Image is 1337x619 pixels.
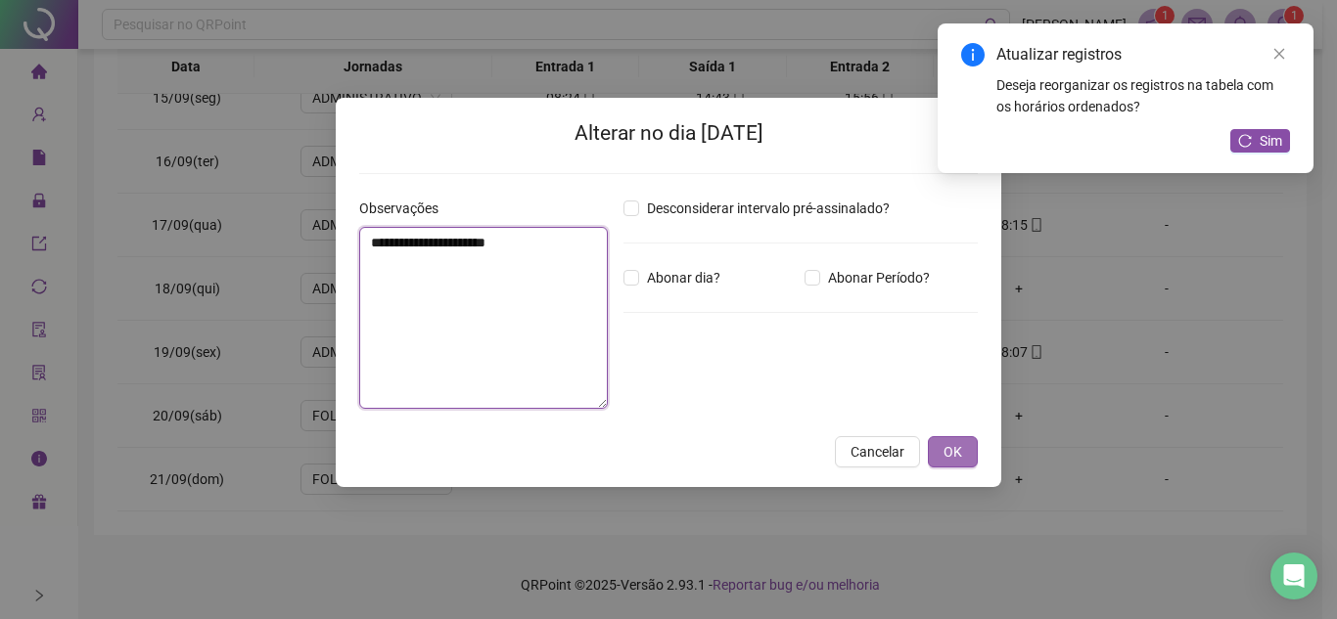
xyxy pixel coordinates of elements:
[996,43,1290,66] div: Atualizar registros
[1238,134,1252,148] span: reload
[1272,47,1286,61] span: close
[359,117,978,150] h2: Alterar no dia [DATE]
[1230,129,1290,153] button: Sim
[639,267,728,288] span: Abonar dia?
[961,43,985,66] span: info-circle
[1270,553,1317,599] div: Open Intercom Messenger
[1260,130,1282,152] span: Sim
[820,267,938,288] span: Abonar Período?
[996,74,1290,117] div: Deseja reorganizar os registros na tabela com os horários ordenados?
[835,436,920,467] button: Cancelar
[851,441,904,463] span: Cancelar
[359,198,451,219] label: Observações
[928,436,978,467] button: OK
[944,441,962,463] span: OK
[639,198,898,219] span: Desconsiderar intervalo pré-assinalado?
[1268,43,1290,65] a: Close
